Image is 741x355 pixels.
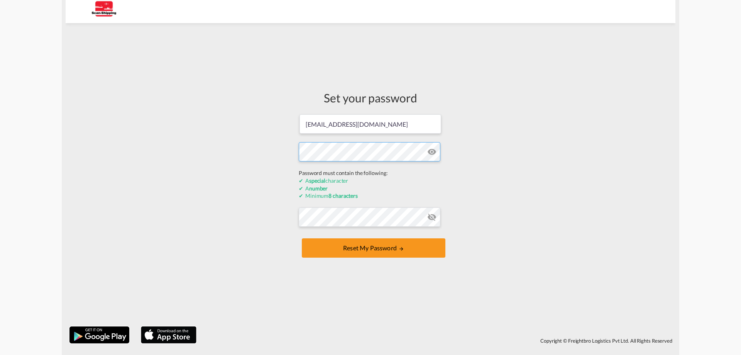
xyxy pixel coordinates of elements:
[299,192,442,200] div: Minimum
[299,114,441,134] input: Email address
[299,185,442,192] div: A
[140,326,197,344] img: apple.png
[299,90,442,106] div: Set your password
[328,192,358,199] b: 8 characters
[299,169,442,177] div: Password must contain the following:
[302,238,445,258] button: UPDATE MY PASSWORD
[299,177,442,185] div: A character
[309,177,325,184] b: special
[427,212,436,222] md-icon: icon-eye-off
[69,326,130,344] img: google.png
[200,334,675,347] div: Copyright © Freightbro Logistics Pvt Ltd. All Rights Reserved
[427,147,436,156] md-icon: icon-eye-off
[309,185,328,192] b: number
